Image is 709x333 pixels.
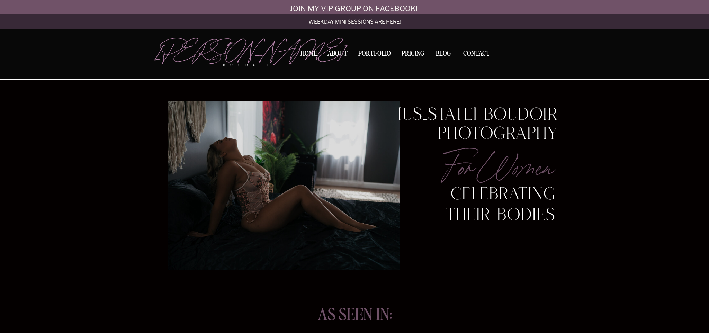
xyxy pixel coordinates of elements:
a: Pricing [400,50,426,60]
h3: as seen in: [306,305,403,313]
a: BLOG [433,50,454,56]
a: Contact [460,50,493,57]
a: join my vip group on facebook! [290,1,419,7]
a: Portfolio [356,50,393,60]
h1: [US_STATE] boudoir photography [394,107,558,142]
p: for women [403,143,554,183]
a: [PERSON_NAME] [156,39,280,60]
a: Weekday mini sessions are here! [290,19,419,25]
p: celebrating their bodies [422,186,556,201]
p: boudoir [223,63,280,67]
